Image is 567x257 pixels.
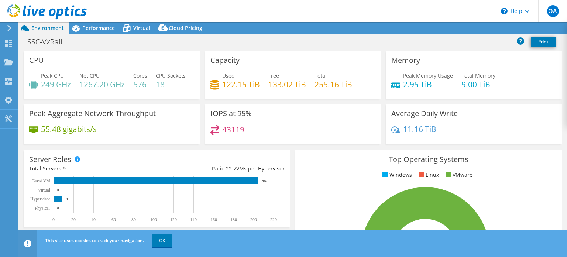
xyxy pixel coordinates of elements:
span: Performance [82,24,115,31]
span: Total [315,72,327,79]
span: Environment [31,24,64,31]
span: Used [222,72,235,79]
h4: 55.48 gigabits/s [41,125,97,133]
h4: 249 GHz [41,80,71,88]
text: 20 [71,217,76,222]
span: Cores [133,72,147,79]
span: Peak CPU [41,72,64,79]
text: Physical [35,206,50,211]
a: OK [152,234,172,247]
text: 160 [210,217,217,222]
text: Virtual [38,187,51,193]
h4: 18 [156,80,186,88]
a: Print [531,37,556,47]
span: Net CPU [79,72,100,79]
text: 220 [270,217,277,222]
text: 100 [150,217,157,222]
div: Total Servers: [29,165,157,173]
li: Linux [417,171,439,179]
span: Cloud Pricing [169,24,202,31]
text: 9 [66,197,68,201]
h3: Server Roles [29,155,71,163]
span: 9 [63,165,66,172]
li: Windows [381,171,412,179]
text: 40 [91,217,96,222]
h4: 576 [133,80,147,88]
text: Guest VM [32,178,50,183]
div: Ratio: VMs per Hypervisor [157,165,285,173]
h3: CPU [29,56,44,64]
h3: Top Operating Systems [301,155,556,163]
text: 200 [250,217,257,222]
text: Hypervisor [30,196,50,202]
text: 180 [230,217,237,222]
h4: 122.15 TiB [222,80,260,88]
text: 0 [52,217,55,222]
h1: SSC-VxRail [24,38,74,46]
h3: Peak Aggregate Network Throughput [29,109,156,118]
span: Peak Memory Usage [403,72,453,79]
li: VMware [444,171,472,179]
h4: 255.16 TiB [315,80,352,88]
span: Total Memory [461,72,495,79]
span: Virtual [133,24,150,31]
h3: Average Daily Write [391,109,458,118]
text: 0 [57,188,59,192]
h4: 9.00 TiB [461,80,495,88]
text: 140 [190,217,197,222]
h4: 11.16 TiB [403,125,436,133]
h4: 133.02 TiB [268,80,306,88]
h3: Capacity [210,56,240,64]
text: 80 [131,217,136,222]
text: 0 [57,206,59,210]
text: 204 [261,179,267,183]
span: CPU Sockets [156,72,186,79]
h3: Memory [391,56,420,64]
h4: 43119 [222,125,244,133]
text: 60 [111,217,116,222]
h4: 2.95 TiB [403,80,453,88]
h3: IOPS at 95% [210,109,252,118]
text: 120 [170,217,177,222]
span: This site uses cookies to track your navigation. [45,237,144,244]
h4: 1267.20 GHz [79,80,125,88]
svg: \n [501,8,508,14]
span: Free [268,72,279,79]
span: OA [547,5,559,17]
span: 22.7 [226,165,236,172]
